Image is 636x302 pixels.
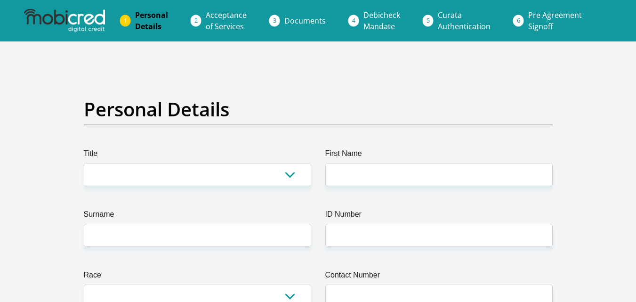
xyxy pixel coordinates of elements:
label: Contact Number [325,269,553,285]
a: DebicheckMandate [356,6,408,36]
input: ID Number [325,224,553,247]
span: Personal Details [135,10,168,32]
label: Surname [84,209,311,224]
input: Surname [84,224,311,247]
a: CurataAuthentication [430,6,498,36]
label: Race [84,269,311,285]
a: Documents [277,11,333,30]
a: Pre AgreementSignoff [521,6,589,36]
span: Debicheck Mandate [363,10,400,32]
span: Pre Agreement Signoff [528,10,582,32]
input: First Name [325,163,553,186]
a: Acceptanceof Services [198,6,254,36]
span: Acceptance of Services [206,10,247,32]
span: Documents [284,16,326,26]
label: Title [84,148,311,163]
img: mobicred logo [24,9,105,33]
a: PersonalDetails [128,6,176,36]
span: Curata Authentication [438,10,491,32]
label: ID Number [325,209,553,224]
label: First Name [325,148,553,163]
h2: Personal Details [84,98,553,121]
